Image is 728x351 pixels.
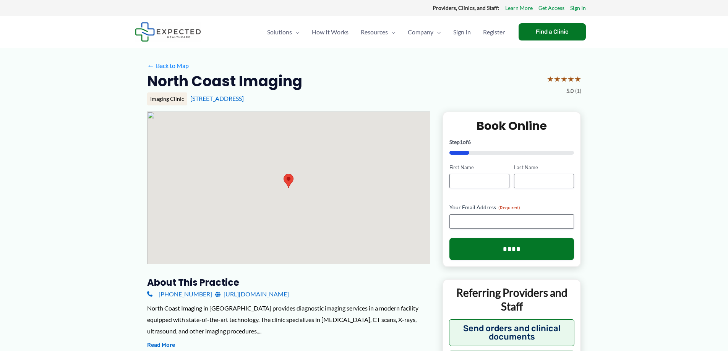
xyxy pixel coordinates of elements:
button: Send orders and clinical documents [449,319,575,346]
span: (Required) [498,205,520,210]
img: Expected Healthcare Logo - side, dark font, small [135,22,201,42]
nav: Primary Site Navigation [261,19,511,45]
label: Last Name [514,164,574,171]
div: Imaging Clinic [147,92,187,105]
span: Menu Toggle [433,19,441,45]
span: ★ [574,72,581,86]
span: Menu Toggle [388,19,396,45]
h2: North Coast Imaging [147,72,302,91]
span: ★ [547,72,554,86]
span: 5.0 [566,86,574,96]
div: North Coast Imaging in [GEOGRAPHIC_DATA] provides diagnostic imaging services in a modern facilit... [147,302,430,336]
span: Company [408,19,433,45]
span: 1 [460,139,463,145]
a: Sign In [447,19,477,45]
a: SolutionsMenu Toggle [261,19,306,45]
a: ResourcesMenu Toggle [355,19,402,45]
span: (1) [575,86,581,96]
span: ★ [567,72,574,86]
span: Menu Toggle [292,19,300,45]
a: Get Access [538,3,564,13]
p: Step of [449,139,574,145]
span: ★ [561,72,567,86]
span: ★ [554,72,561,86]
label: Your Email Address [449,204,574,211]
h3: About this practice [147,277,430,288]
h2: Book Online [449,118,574,133]
a: Find a Clinic [519,23,586,40]
span: Sign In [453,19,471,45]
span: Resources [361,19,388,45]
span: 6 [468,139,471,145]
button: Read More [147,341,175,350]
label: First Name [449,164,509,171]
a: [URL][DOMAIN_NAME] [215,288,289,300]
span: How It Works [312,19,349,45]
p: Referring Providers and Staff [449,286,575,314]
a: Register [477,19,511,45]
a: Learn More [505,3,533,13]
a: CompanyMenu Toggle [402,19,447,45]
span: ← [147,62,154,69]
span: Solutions [267,19,292,45]
strong: Providers, Clinics, and Staff: [433,5,499,11]
a: Sign In [570,3,586,13]
a: How It Works [306,19,355,45]
a: [PHONE_NUMBER] [147,288,212,300]
span: Register [483,19,505,45]
a: ←Back to Map [147,60,189,71]
a: [STREET_ADDRESS] [190,95,244,102]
